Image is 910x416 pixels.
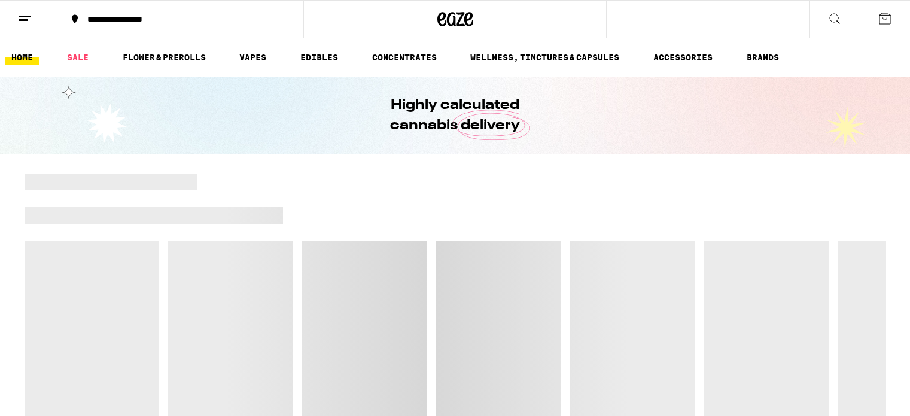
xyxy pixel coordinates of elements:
[647,50,719,65] a: ACCESSORIES
[5,50,39,65] a: HOME
[117,50,212,65] a: FLOWER & PREROLLS
[741,50,785,65] a: BRANDS
[61,50,95,65] a: SALE
[366,50,443,65] a: CONCENTRATES
[233,50,272,65] a: VAPES
[357,95,554,136] h1: Highly calculated cannabis delivery
[464,50,625,65] a: WELLNESS, TINCTURES & CAPSULES
[294,50,344,65] a: EDIBLES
